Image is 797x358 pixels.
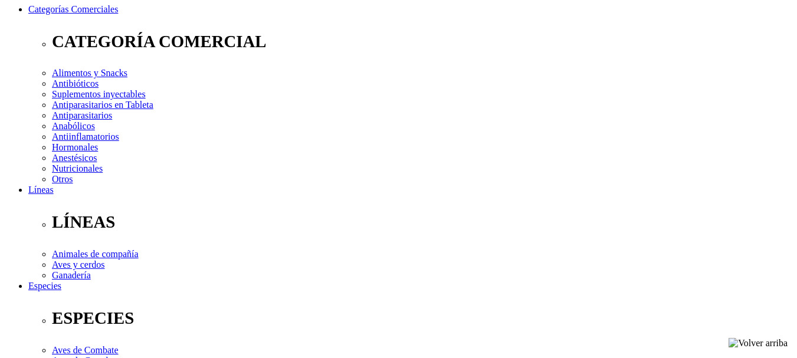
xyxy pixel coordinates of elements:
[52,110,112,120] a: Antiparasitarios
[52,68,127,78] a: Alimentos y Snacks
[52,260,104,270] a: Aves y cerdos
[52,89,146,99] a: Suplementos inyectables
[52,163,103,173] a: Nutricionales
[52,270,91,280] a: Ganadería
[52,308,792,328] p: ESPECIES
[52,142,98,152] a: Hormonales
[28,281,61,291] a: Especies
[52,174,73,184] a: Otros
[52,132,119,142] a: Antiinflamatorios
[52,78,99,88] a: Antibióticos
[52,100,153,110] a: Antiparasitarios en Tableta
[52,121,95,131] a: Anabólicos
[52,153,97,163] a: Anestésicos
[52,32,792,51] p: CATEGORÍA COMERCIAL
[28,4,118,14] a: Categorías Comerciales
[729,338,788,349] img: Volver arriba
[52,212,792,232] p: LÍNEAS
[52,249,139,259] a: Animales de compañía
[28,185,54,195] a: Líneas
[52,345,119,355] a: Aves de Combate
